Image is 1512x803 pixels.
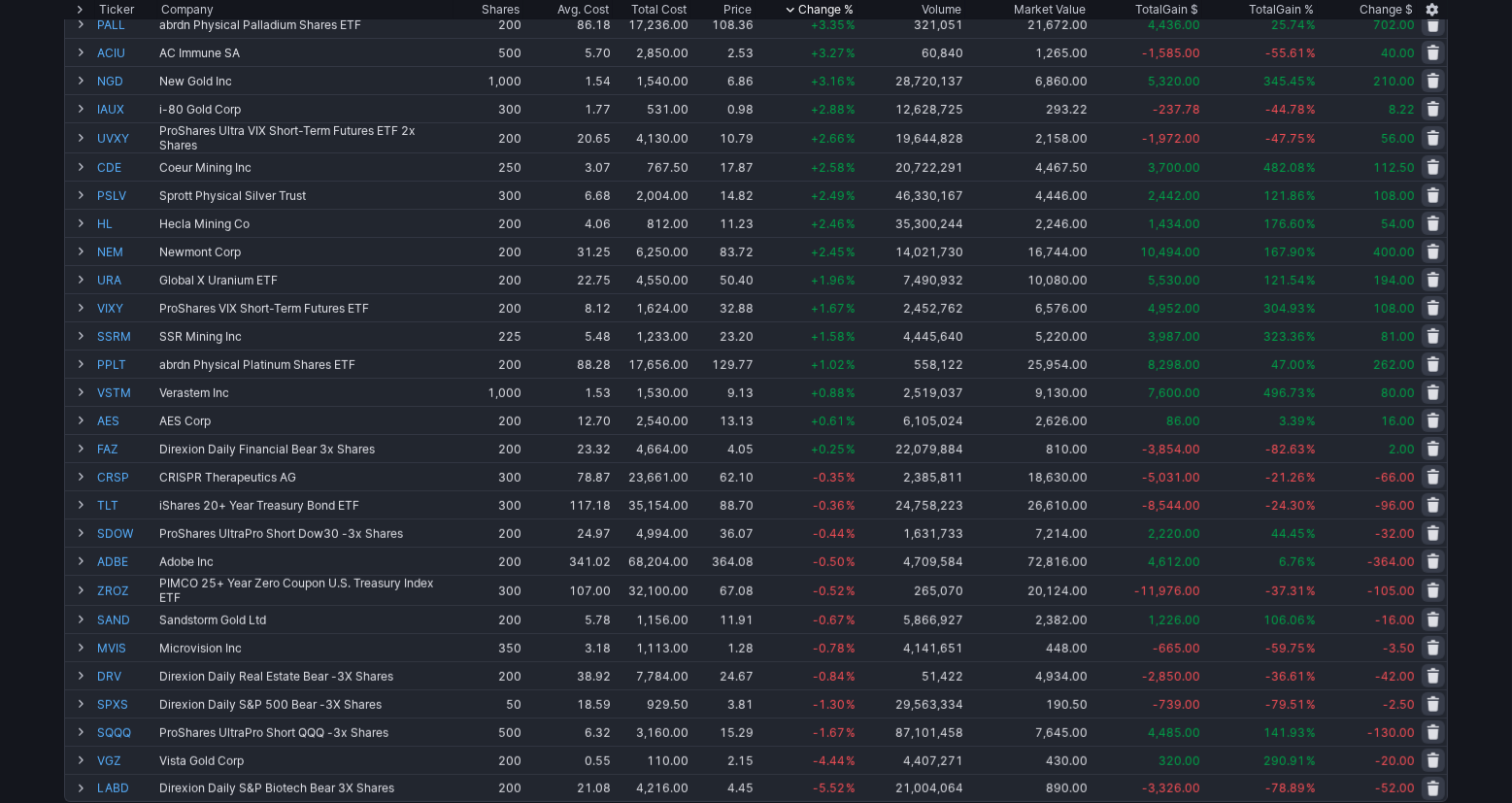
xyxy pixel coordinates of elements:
[1367,554,1415,569] span: -364.00
[1306,301,1316,316] span: %
[1306,385,1316,400] span: %
[965,94,1090,122] td: 293.22
[1306,526,1316,541] span: %
[965,293,1090,321] td: 6,576.00
[1306,74,1316,88] span: %
[965,490,1090,519] td: 26,610.00
[159,442,452,456] div: Direxion Daily Financial Bear 3x Shares
[1148,217,1200,231] span: 1,434.00
[965,122,1090,152] td: 2,158.00
[1373,245,1415,259] span: 400.00
[1263,160,1305,175] span: 482.08
[690,209,756,237] td: 11.23
[690,122,756,152] td: 10.79
[690,462,756,490] td: 62.10
[690,38,756,66] td: 2.53
[97,407,155,434] a: AES
[1134,584,1200,598] span: -11,976.00
[1148,301,1200,316] span: 4,952.00
[97,238,155,265] a: NEM
[159,160,452,175] div: Coeur Mining Inc
[97,719,155,746] a: SQQQ
[613,462,690,490] td: 23,661.00
[811,273,845,287] span: +1.96
[613,66,690,94] td: 1,540.00
[1148,554,1200,569] span: 4,612.00
[846,526,856,541] span: %
[690,265,756,293] td: 50.40
[1265,584,1305,598] span: -37.31
[846,74,856,88] span: %
[1306,102,1316,117] span: %
[97,39,155,66] a: ACIU
[454,547,523,575] td: 200
[613,38,690,66] td: 2,850.00
[811,102,845,117] span: +2.88
[454,94,523,122] td: 300
[846,329,856,344] span: %
[523,406,613,434] td: 12.70
[454,181,523,209] td: 300
[846,385,856,400] span: %
[811,188,845,203] span: +2.49
[1142,131,1200,146] span: -1,972.00
[690,94,756,122] td: 0.98
[523,122,613,152] td: 20.65
[1389,102,1415,117] span: 8.22
[97,690,155,718] a: SPXS
[965,181,1090,209] td: 4,446.00
[159,74,452,88] div: New Gold Inc
[613,237,690,265] td: 6,250.00
[1148,526,1200,541] span: 2,220.00
[965,237,1090,265] td: 16,744.00
[454,350,523,378] td: 200
[965,406,1090,434] td: 2,626.00
[613,406,690,434] td: 2,540.00
[857,10,966,38] td: 321,051
[159,357,452,372] div: abrdn Physical Platinum Shares ETF
[97,548,155,575] a: ADBE
[965,519,1090,547] td: 7,214.00
[811,17,845,32] span: +3.35
[523,378,613,406] td: 1.53
[846,131,856,146] span: %
[846,17,856,32] span: %
[965,38,1090,66] td: 1,265.00
[159,17,452,32] div: abrdn Physical Palladium Shares ETF
[159,102,452,117] div: i-80 Gold Corp
[690,181,756,209] td: 14.82
[857,378,966,406] td: 2,519,037
[965,66,1090,94] td: 6,860.00
[454,66,523,94] td: 1,000
[690,350,756,378] td: 129.77
[97,182,155,209] a: PSLV
[1148,74,1200,88] span: 5,320.00
[690,547,756,575] td: 364.08
[159,123,452,152] div: ProShares Ultra VIX Short-Term Futures ETF 2x Shares
[1148,273,1200,287] span: 5,530.00
[857,575,966,605] td: 265,070
[857,490,966,519] td: 24,758,223
[846,442,856,456] span: %
[846,498,856,513] span: %
[846,554,856,569] span: %
[857,406,966,434] td: 6,105,024
[1263,273,1305,287] span: 121.54
[1271,357,1305,372] span: 47.00
[454,490,523,519] td: 300
[159,498,452,513] div: iShares 20+ Year Treasury Bond ETF
[613,265,690,293] td: 4,550.00
[965,547,1090,575] td: 72,816.00
[846,46,856,60] span: %
[613,122,690,152] td: 4,130.00
[159,217,452,231] div: Hecla Mining Co
[454,519,523,547] td: 200
[1375,498,1415,513] span: -96.00
[523,152,613,181] td: 3.07
[1373,273,1415,287] span: 194.00
[857,350,966,378] td: 558,122
[454,434,523,462] td: 200
[159,576,452,605] div: PIMCO 25+ Year Zero Coupon U.S. Treasury Index ETF
[1306,329,1316,344] span: %
[690,66,756,94] td: 6.86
